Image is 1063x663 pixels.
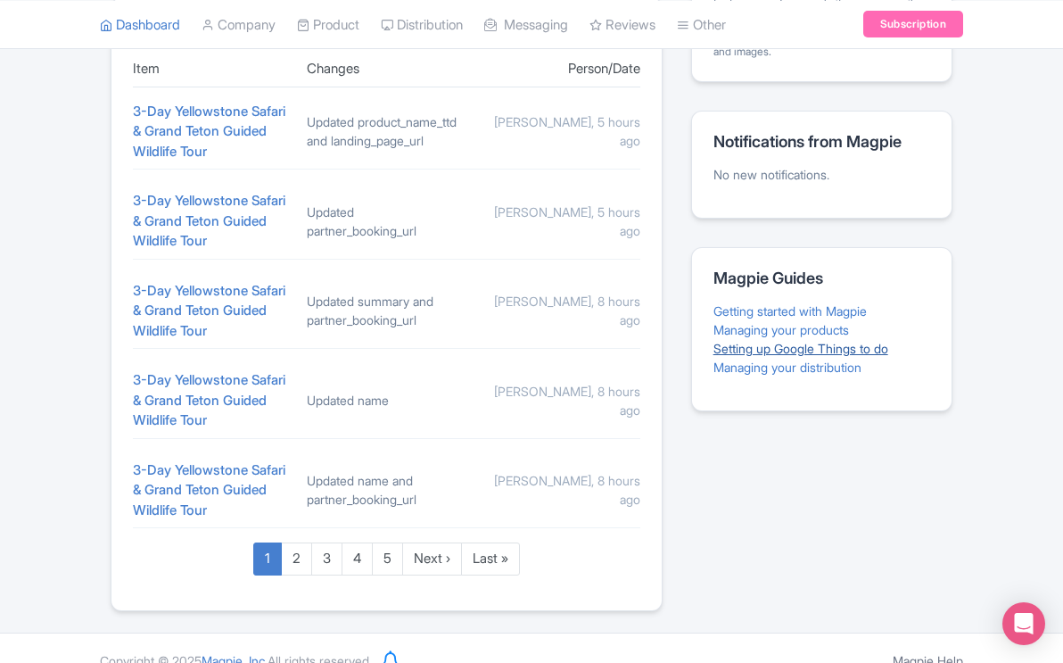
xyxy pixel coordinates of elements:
[713,303,867,319] a: Getting started with Magpie
[133,59,293,79] div: Item
[307,203,466,240] div: Updated partner_booking_url
[481,59,640,79] div: Person/Date
[372,543,403,576] a: 5
[307,112,466,150] div: Updated product_name_ttd and landing_page_url
[311,543,342,576] a: 3
[307,471,466,509] div: Updated name and partner_booking_url
[253,543,282,576] a: 1
[133,103,285,160] a: ​3-Day Yellowstone Safari & Grand Teton Guided Wildlife Tour
[481,203,640,240] div: [PERSON_NAME], 5 hours ago
[307,292,466,329] div: Updated summary and partner_booking_url
[481,112,640,150] div: [PERSON_NAME], 5 hours ago
[481,471,640,509] div: [PERSON_NAME], 8 hours ago
[461,543,520,576] a: Last »
[481,292,640,329] div: [PERSON_NAME], 8 hours ago
[307,59,466,79] div: Changes
[481,382,640,419] div: [PERSON_NAME], 8 hours ago
[281,543,312,576] a: 2
[133,461,285,518] a: ​3-Day Yellowstone Safari & Grand Teton Guided Wildlife Tour
[1002,602,1045,645] div: Open Intercom Messenger
[402,543,462,576] a: Next ›
[713,360,861,375] a: Managing your distribution
[713,269,930,287] h2: Magpie Guides
[133,371,285,428] a: ​3-Day Yellowstone Safari & Grand Teton Guided Wildlife Tour
[713,341,888,356] a: Setting up Google Things to do
[133,192,285,249] a: ​3-Day Yellowstone Safari & Grand Teton Guided Wildlife Tour
[713,133,930,151] h2: Notifications from Magpie
[713,165,930,184] p: No new notifications.
[133,282,285,339] a: ​3-Day Yellowstone Safari & Grand Teton Guided Wildlife Tour
[863,11,963,37] a: Subscription
[307,391,466,410] div: Updated name
[342,543,373,576] a: 4
[713,322,849,337] a: Managing your products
